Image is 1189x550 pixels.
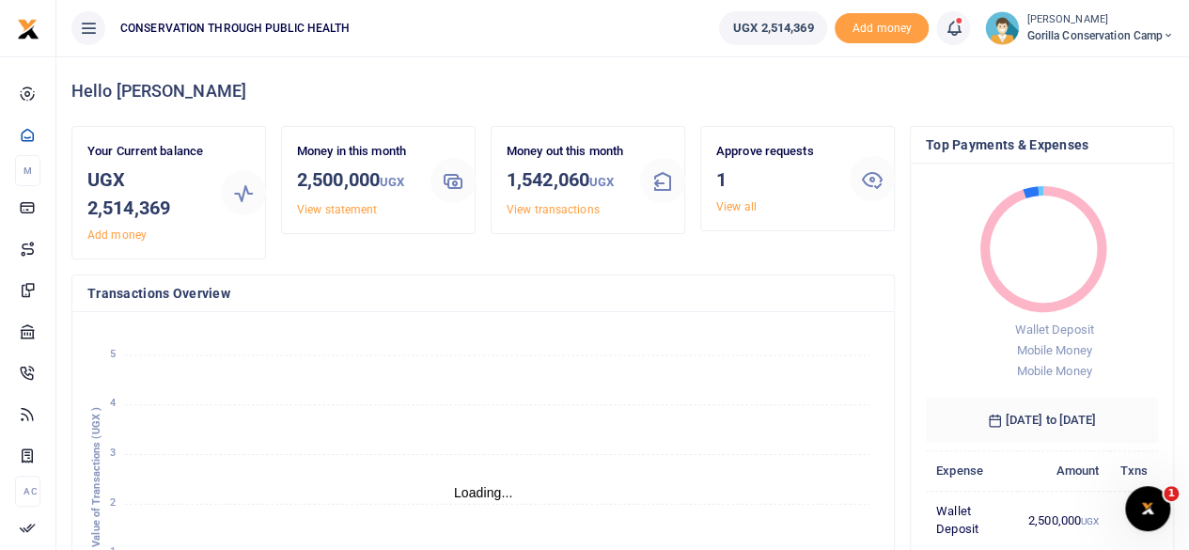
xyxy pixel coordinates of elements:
th: Txns [1109,450,1158,491]
span: Mobile Money [1016,343,1091,357]
li: Toup your wallet [835,13,929,44]
h3: UGX 2,514,369 [87,165,206,222]
h3: 1 [716,165,835,194]
tspan: 2 [110,496,116,509]
a: View all [716,200,757,213]
td: 2,500,000 [1018,491,1110,549]
tspan: 4 [110,397,116,409]
img: profile-user [985,11,1019,45]
tspan: 3 [110,447,116,459]
h4: Hello [PERSON_NAME] [71,81,1174,102]
span: Gorilla Conservation Camp [1026,27,1174,44]
p: Money out this month [507,142,625,162]
h3: 2,500,000 [297,165,415,196]
th: Amount [1018,450,1110,491]
p: Approve requests [716,142,835,162]
a: Add money [835,20,929,34]
img: logo-small [17,18,39,40]
p: Money in this month [297,142,415,162]
small: UGX [589,175,614,189]
span: 1 [1164,486,1179,501]
h4: Top Payments & Expenses [926,134,1158,155]
span: UGX 2,514,369 [733,19,813,38]
p: Your Current balance [87,142,206,162]
a: UGX 2,514,369 [719,11,827,45]
a: View statement [297,203,377,216]
span: Wallet Deposit [1014,322,1093,337]
text: Loading... [454,485,513,500]
small: UGX [380,175,404,189]
a: View transactions [507,203,600,216]
li: M [15,155,40,186]
h6: [DATE] to [DATE] [926,398,1158,443]
small: UGX [1081,516,1099,526]
td: Wallet Deposit [926,491,1018,549]
li: Wallet ballance [712,11,835,45]
iframe: Intercom live chat [1125,486,1170,531]
span: Mobile Money [1016,364,1091,378]
li: Ac [15,476,40,507]
span: CONSERVATION THROUGH PUBLIC HEALTH [113,20,357,37]
small: [PERSON_NAME] [1026,12,1174,28]
h4: Transactions Overview [87,283,879,304]
a: profile-user [PERSON_NAME] Gorilla Conservation Camp [985,11,1174,45]
tspan: 5 [110,348,116,360]
a: logo-small logo-large logo-large [17,21,39,35]
th: Expense [926,450,1018,491]
a: Add money [87,228,147,242]
text: Value of Transactions (UGX ) [90,407,102,547]
td: 1 [1109,491,1158,549]
span: Add money [835,13,929,44]
h3: 1,542,060 [507,165,625,196]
